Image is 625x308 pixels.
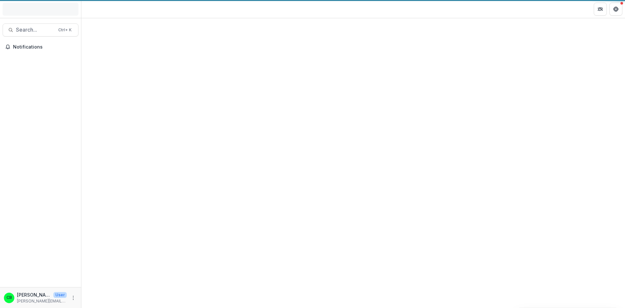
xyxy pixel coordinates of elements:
[17,291,51,298] p: [PERSON_NAME]
[13,44,76,50] span: Notifications
[57,26,73,34] div: Ctrl + K
[609,3,622,16] button: Get Help
[7,296,12,300] div: Christina Bruno
[3,42,78,52] button: Notifications
[84,4,112,14] nav: breadcrumb
[53,292,67,298] p: User
[594,3,607,16] button: Partners
[16,27,54,33] span: Search...
[69,294,77,302] button: More
[17,298,67,304] p: [PERSON_NAME][EMAIL_ADDRESS][PERSON_NAME][DOMAIN_NAME]
[3,23,78,37] button: Search...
